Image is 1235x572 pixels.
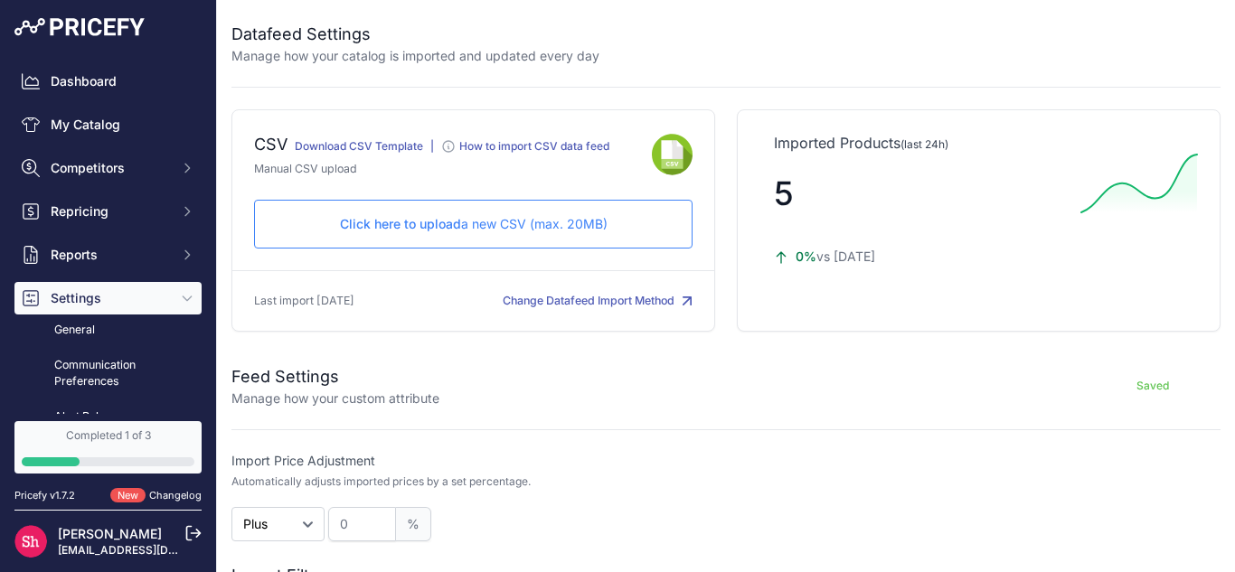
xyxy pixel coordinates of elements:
[14,401,202,433] a: Alert Rules
[149,489,202,502] a: Changelog
[269,215,677,233] p: a new CSV (max. 20MB)
[231,474,531,489] p: Automatically adjusts imported prices by a set percentage.
[254,293,354,310] p: Last import [DATE]
[774,173,794,213] span: 5
[459,139,609,154] div: How to import CSV data feed
[51,202,169,220] span: Repricing
[396,507,431,541] span: %
[14,65,202,98] a: Dashboard
[231,47,599,65] p: Manage how your catalog is imported and updated every day
[14,421,202,474] a: Completed 1 of 3
[51,246,169,264] span: Reports
[58,526,162,541] a: [PERSON_NAME]
[441,143,609,156] a: How to import CSV data feed
[231,389,439,408] p: Manage how your custom attribute
[503,293,693,310] button: Change Datafeed Import Method
[14,282,202,314] button: Settings
[14,350,202,398] a: Communication Preferences
[22,428,194,443] div: Completed 1 of 3
[58,543,247,557] a: [EMAIL_ADDRESS][DOMAIN_NAME]
[254,132,288,161] div: CSV
[231,452,721,470] label: Import Price Adjustment
[900,137,948,151] span: (last 24h)
[14,239,202,271] button: Reports
[340,216,461,231] span: Click here to upload
[14,108,202,141] a: My Catalog
[14,195,202,228] button: Repricing
[14,18,145,36] img: Pricefy Logo
[14,488,75,503] div: Pricefy v1.7.2
[430,139,434,161] div: |
[1085,371,1221,400] button: Saved
[51,159,169,177] span: Competitors
[254,161,652,178] p: Manual CSV upload
[328,507,396,541] input: 22
[774,248,1066,266] p: vs [DATE]
[110,488,146,503] span: New
[231,22,599,47] h2: Datafeed Settings
[796,248,816,264] span: 0%
[14,152,202,184] button: Competitors
[51,289,169,307] span: Settings
[295,139,423,153] a: Download CSV Template
[14,314,202,346] a: General
[774,132,1183,154] p: Imported Products
[231,364,439,389] h2: Feed Settings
